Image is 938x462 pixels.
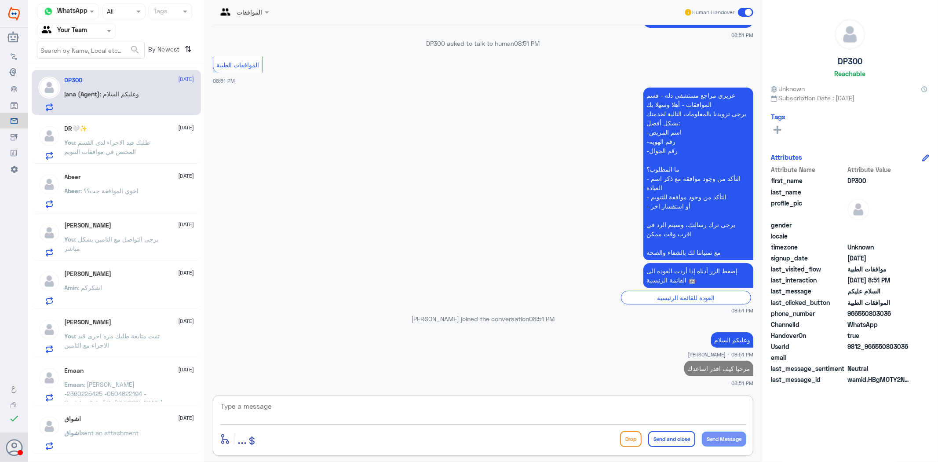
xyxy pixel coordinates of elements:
[65,415,81,423] h5: اشواق
[847,375,911,384] span: wamid.HBgMOTY2NTUwODAzMDM2FQIAEhgUM0E5RTdEN0U5RTA5N0E2MTExRjkA
[81,429,139,436] span: sent an attachment
[130,43,140,57] button: search
[78,284,102,291] span: : اشكركم
[771,309,846,318] span: phone_number
[100,90,139,98] span: : وعليكم السلام
[711,332,753,348] p: 23/9/2025, 8:51 PM
[130,44,140,55] span: search
[179,317,194,325] span: [DATE]
[693,8,735,16] span: Human Handover
[65,235,159,252] span: : يرجى التواصل مع التامين بشكل مباشر
[38,125,60,147] img: defaultAdmin.png
[37,42,144,58] input: Search by Name, Local etc…
[771,84,805,93] span: Unknown
[65,270,112,278] h5: Amin Ahmed
[847,298,911,307] span: الموافقات الطبية
[8,7,20,21] img: Widebot Logo
[65,235,75,243] span: You
[620,431,642,447] button: Drop
[771,331,846,340] span: HandoverOn
[771,242,846,252] span: timezone
[771,342,846,351] span: UserId
[42,5,55,18] img: whatsapp.png
[65,90,100,98] span: jana (Agent)
[771,165,846,174] span: Attribute Name
[65,381,163,434] span: : [PERSON_NAME] -2360225425 -0504822194 -Gastric clinic ( Dr [PERSON_NAME] ) Looking for my sick ...
[38,415,60,437] img: defaultAdmin.png
[847,231,911,241] span: null
[65,284,78,291] span: Amin
[847,264,911,274] span: موافقات الطبية
[38,173,60,195] img: defaultAdmin.png
[145,42,182,59] span: By Newest
[847,364,911,373] span: 0
[65,77,83,84] h5: DP300
[179,172,194,180] span: [DATE]
[185,42,192,56] i: ⇅
[771,320,846,329] span: ChannelId
[643,263,753,288] p: 23/9/2025, 8:51 PM
[847,342,911,351] span: 9812_966550803036
[65,381,84,388] span: Emaan
[771,264,846,274] span: last_visited_flow
[65,125,88,132] h5: DR🤍✨
[835,70,866,77] h6: Reachable
[213,314,753,323] p: [PERSON_NAME] joined the conversation
[847,286,911,296] span: السلام عليكم
[179,414,194,422] span: [DATE]
[179,220,194,228] span: [DATE]
[847,198,869,220] img: defaultAdmin.png
[648,431,695,447] button: Send and close
[152,6,168,18] div: Tags
[529,315,555,323] span: 08:51 PM
[179,366,194,374] span: [DATE]
[684,361,753,376] p: 23/9/2025, 8:51 PM
[847,320,911,329] span: 2
[771,220,846,230] span: gender
[65,332,75,340] span: You
[771,93,929,103] span: Subscription Date : [DATE]
[65,332,160,349] span: : تمت متابعة طلبك مره اخرى قيد الاجراء مع التامين
[38,270,60,292] img: defaultAdmin.png
[847,176,911,185] span: DP300
[179,269,194,277] span: [DATE]
[65,187,81,194] span: Abeer
[847,275,911,285] span: 2025-09-23T17:51:24.33Z
[838,56,862,66] h5: DP300
[771,375,846,384] span: last_message_id
[847,309,911,318] span: 966550803036
[65,139,75,146] span: You
[213,39,753,48] p: DP300 asked to talk to human
[65,319,112,326] h5: ابو نواف
[847,165,911,174] span: Attribute Value
[771,286,846,296] span: last_message
[771,113,785,121] h6: Tags
[213,78,235,84] span: 08:51 PM
[81,187,139,194] span: : اخوي الموافقة جت؟؟
[702,432,746,447] button: Send Message
[6,439,22,456] button: Avatar
[38,319,60,341] img: defaultAdmin.png
[847,220,911,230] span: null
[38,222,60,244] img: defaultAdmin.png
[515,40,540,47] span: 08:51 PM
[771,253,846,263] span: signup_date
[217,61,259,69] span: الموافقات الطبية
[771,153,802,161] h6: Attributes
[65,429,81,436] span: اشواق
[65,367,84,374] h5: Emaan
[65,222,112,229] h5: Ahmed Almusayrie
[688,351,753,358] span: [PERSON_NAME] - 08:51 PM
[9,413,19,424] i: check
[771,298,846,307] span: last_clicked_button
[771,176,846,185] span: first_name
[65,139,150,155] span: : طلبك قيد الاجراء لدى القسم المختص في موافقات التنويم
[771,198,846,219] span: profile_pic
[847,242,911,252] span: Unknown
[179,75,194,83] span: [DATE]
[835,19,865,49] img: defaultAdmin.png
[643,88,753,260] p: 23/9/2025, 8:51 PM
[731,31,753,39] span: 08:51 PM
[38,367,60,389] img: defaultAdmin.png
[237,429,247,449] button: ...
